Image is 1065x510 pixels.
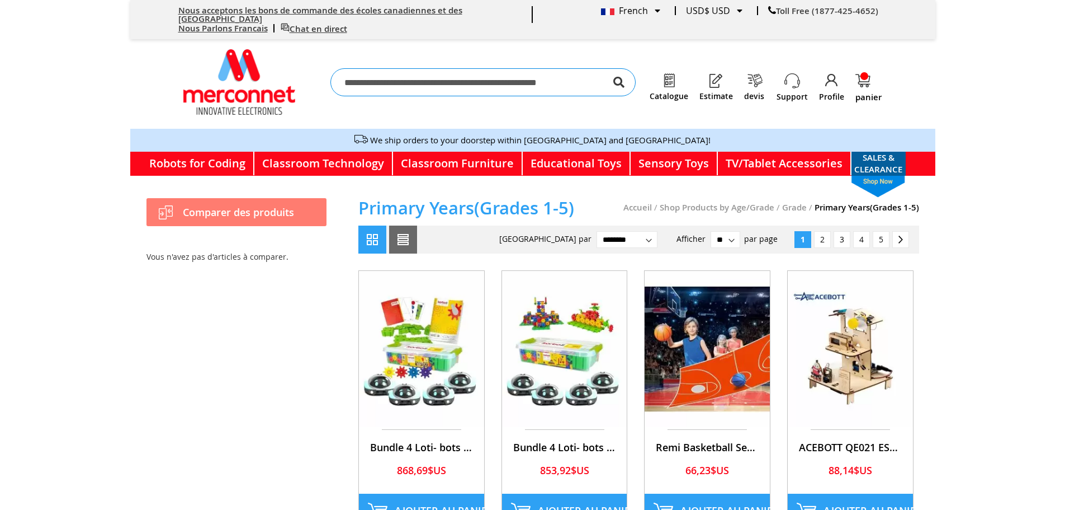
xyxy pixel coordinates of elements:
a: SALES & CLEARANCEshop now [851,152,906,176]
span: shop now [846,176,911,198]
a: Bundle 4 Loti- bots and Korbo Concept 450 Construction Blocks [370,441,473,454]
img: live chat [281,23,290,32]
label: [GEOGRAPHIC_DATA] par [499,233,591,244]
a: ACEBOTT QE021 ESP32 3-In-1 Smart Home Education Kit - Level 1 [799,441,902,454]
img: Remi Basketball Set - Team game for 6 or even 16 adults and children [645,271,770,427]
span: 3 [840,234,844,245]
span: French [601,4,648,17]
a: We ship orders to your doorstep within [GEOGRAPHIC_DATA] and [GEOGRAPHIC_DATA]! [370,134,711,146]
span: 66,23$US [685,464,729,477]
a: Estimate [699,92,733,101]
span: USD$ [686,4,709,17]
a: Classroom Technology [254,152,393,176]
strong: Primary Years(Grades 1-5) [815,202,919,213]
a: Classroom Furniture [393,152,523,176]
a: 4 [853,231,870,248]
a: Remi Basketball Set - Team game for 6 or even 16 adults and children [645,419,770,429]
a: Bundle 4 Loti- bots and Korbo 430 set of creative blocks [502,419,627,429]
img: Bundle 4 Loti- bots and Korbo Concept 450 Construction Blocks [359,271,484,427]
a: Remi Basketball Set - Team game for 6 or even 16 adults and children [656,441,759,454]
img: Bundle 4 Loti- bots and Korbo 430 set of creative blocks [502,271,627,427]
a: Grade [782,202,807,213]
a: Robots for Coding [141,152,254,176]
span: 5 [879,234,883,245]
a: 3 [834,231,850,248]
span: 853,92$US [540,464,589,477]
img: Profile.png [824,73,840,88]
a: panier [855,74,882,101]
a: ACEBOTT QE021 ESP32 3-In-1 Smart Home Education Kit - Level 1 [788,419,913,429]
img: French.png [601,8,614,15]
a: Bundle 4 Loti- bots and Korbo Concept 450 Construction Blocks [359,419,484,429]
img: Estimate [708,73,724,88]
span: 88,14$US [829,464,872,477]
span: 868,69$US [397,464,446,477]
span: USD [712,4,730,17]
a: 2 [814,231,831,248]
a: Accueil [623,202,652,213]
a: Sensory Toys [631,152,718,176]
strong: Grille [358,226,386,254]
a: Toll Free (1877-425-4652) [768,5,878,17]
a: Nous acceptons les bons de commande des écoles canadiennes et des [GEOGRAPHIC_DATA] [178,4,462,25]
a: Chat en direct [281,23,347,35]
span: Primary Years(Grades 1-5) [358,196,574,219]
button: Search [613,68,624,96]
a: Bundle 4 Loti- bots and Korbo 430 set of creative blocks [513,441,616,454]
img: Catalogue [661,73,677,88]
span: panier [855,93,882,101]
a: Profile [819,91,844,102]
span: 4 [859,234,864,245]
span: par page [744,233,778,244]
a: Support [777,91,808,102]
a: Educational Toys [523,152,631,176]
span: Afficher [676,233,706,244]
img: ACEBOTT QE021 ESP32 3-In-1 Smart Home Education Kit - Level 1 [788,271,913,427]
a: 5 [873,231,889,248]
a: Shop Products by Age/Grade [660,202,774,213]
span: 2 [820,234,825,245]
strong: Comparer des produits [183,207,315,217]
a: Nous Parlons Francais [178,22,268,34]
a: store logo [183,49,295,115]
span: 1 [801,234,805,245]
a: TV/Tablet Accessories [718,152,851,176]
div: Vous n'avez pas d'articles à comparer. [146,251,326,263]
a: Catalogue [650,92,688,101]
